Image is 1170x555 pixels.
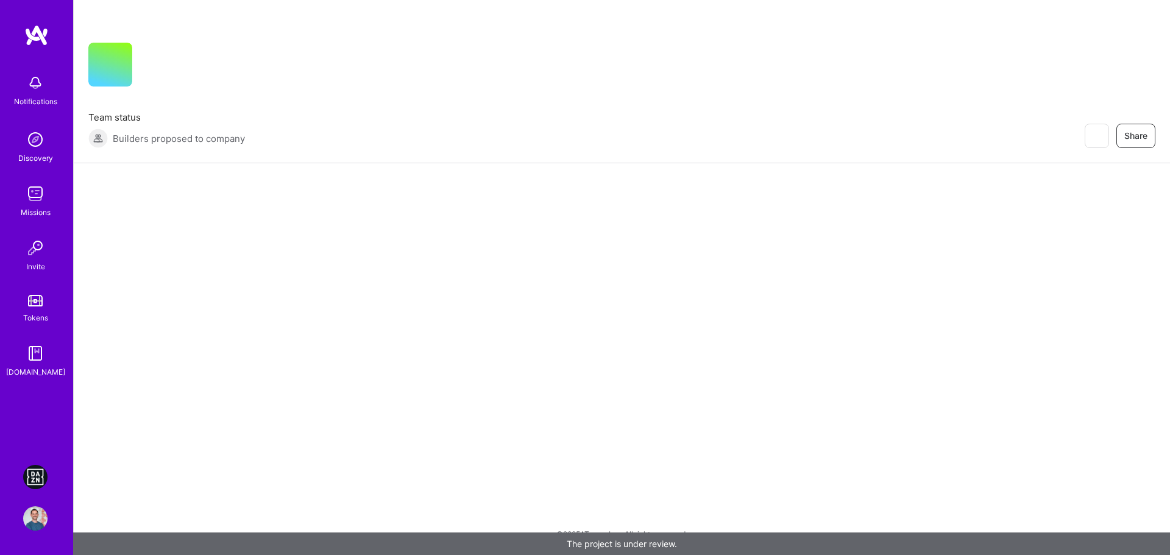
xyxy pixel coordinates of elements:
img: Invite [23,236,48,260]
img: logo [24,24,49,46]
div: The project is under review. [73,532,1170,555]
div: Invite [26,260,45,273]
i: icon EyeClosed [1091,131,1101,141]
div: [DOMAIN_NAME] [6,366,65,378]
div: Discovery [18,152,53,164]
div: Missions [21,206,51,219]
a: DAZN: Event Moderators for Israel Based Team [20,465,51,489]
a: User Avatar [20,506,51,531]
img: DAZN: Event Moderators for Israel Based Team [23,465,48,489]
span: Share [1124,130,1147,142]
div: Tokens [23,311,48,324]
img: Builders proposed to company [88,129,108,148]
i: icon CompanyGray [147,62,157,72]
img: discovery [23,127,48,152]
img: tokens [28,295,43,306]
img: teamwork [23,182,48,206]
button: Share [1116,124,1155,148]
div: Notifications [14,95,57,108]
span: Team status [88,111,245,124]
img: guide book [23,341,48,366]
span: Builders proposed to company [113,132,245,145]
img: User Avatar [23,506,48,531]
img: bell [23,71,48,95]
